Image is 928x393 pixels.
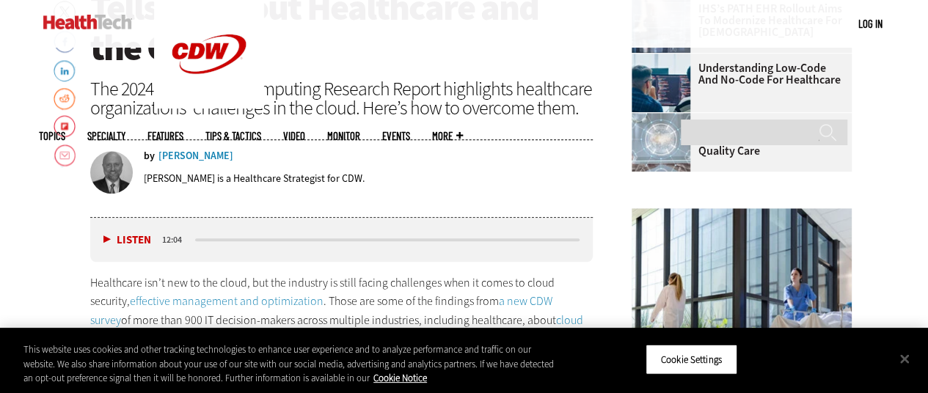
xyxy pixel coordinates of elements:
[632,122,843,157] a: Health Systems Need a Reliable Network To Deliver Quality Care
[103,235,151,246] button: Listen
[144,172,365,186] p: [PERSON_NAME] is a Healthcare Strategist for CDW.
[39,131,65,142] span: Topics
[632,208,852,373] img: Health workers in a modern hospital
[160,233,193,246] div: duration
[858,17,883,30] a: Log in
[283,131,305,142] a: Video
[90,151,133,194] img: Doug McMillian
[382,131,410,142] a: Events
[632,113,698,125] a: Healthcare networking
[646,344,737,375] button: Cookie Settings
[858,16,883,32] div: User menu
[888,342,921,375] button: Close
[147,131,183,142] a: Features
[432,131,463,142] span: More
[154,97,264,112] a: CDW
[205,131,261,142] a: Tips & Tactics
[90,218,593,262] div: media player
[373,372,427,384] a: More information about your privacy
[87,131,125,142] span: Specialty
[90,273,593,348] p: Healthcare isn’t new to the cloud, but the industry is still facing challenges when it comes to c...
[130,293,324,309] a: effective management and optimization
[327,131,360,142] a: MonITor
[23,342,557,386] div: This website uses cookies and other tracking technologies to enhance user experience and to analy...
[632,113,690,172] img: Healthcare networking
[43,15,132,29] img: Home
